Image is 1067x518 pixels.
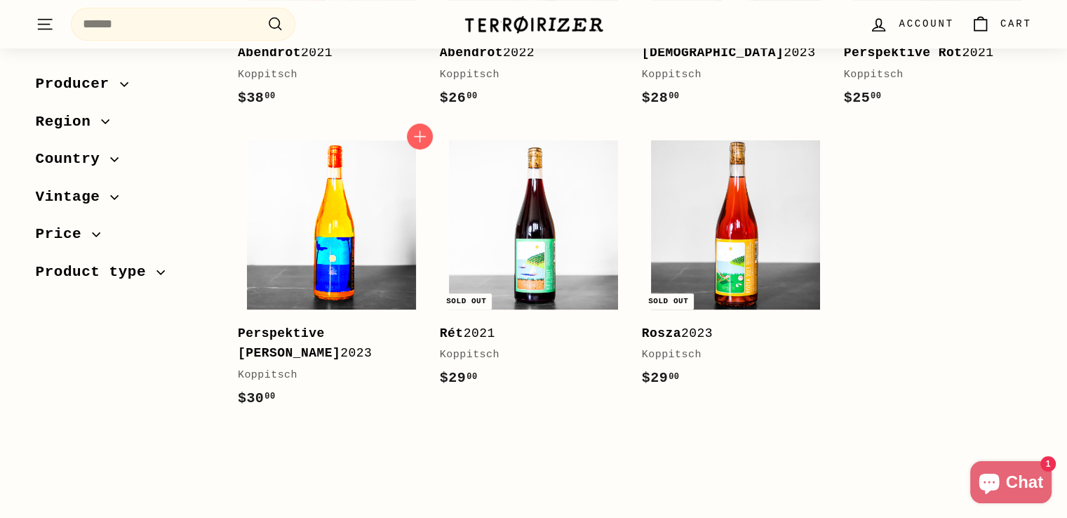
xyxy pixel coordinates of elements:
[1000,16,1032,32] span: Cart
[36,69,215,107] button: Producer
[264,392,275,401] sup: 00
[642,347,816,364] div: Koppitsch
[871,91,881,101] sup: 00
[238,390,276,406] span: $30
[966,461,1056,507] inbox-online-store-chat: Shopify online store chat
[440,347,614,364] div: Koppitsch
[440,43,614,63] div: 2022
[467,372,477,382] sup: 00
[440,131,628,404] a: Sold out Rét2021Koppitsch
[642,46,784,60] b: [DEMOGRAPHIC_DATA]
[36,257,215,295] button: Product type
[36,107,215,145] button: Region
[642,67,816,84] div: Koppitsch
[642,90,680,106] span: $28
[440,324,614,344] div: 2021
[36,260,157,284] span: Product type
[669,91,679,101] sup: 00
[467,91,477,101] sup: 00
[642,326,681,340] b: Rosza
[36,110,102,134] span: Region
[844,67,1018,84] div: Koppitsch
[899,16,953,32] span: Account
[861,4,962,45] a: Account
[238,131,426,424] a: Perspektive [PERSON_NAME]2023Koppitsch
[36,223,93,246] span: Price
[642,370,680,386] span: $29
[238,324,412,364] div: 2023
[238,326,340,361] b: Perspektive [PERSON_NAME]
[642,131,830,404] a: Sold out Rosza2023Koppitsch
[642,43,816,63] div: 2023
[238,43,412,63] div: 2021
[962,4,1040,45] a: Cart
[36,185,111,209] span: Vintage
[844,43,1018,63] div: 2021
[642,324,816,344] div: 2023
[264,91,275,101] sup: 00
[238,90,276,106] span: $38
[440,326,464,340] b: Rét
[844,46,962,60] b: Perspektive Rot
[238,67,412,84] div: Koppitsch
[440,67,614,84] div: Koppitsch
[36,72,120,96] span: Producer
[440,90,478,106] span: $26
[844,90,882,106] span: $25
[669,372,679,382] sup: 00
[36,182,215,220] button: Vintage
[36,144,215,182] button: Country
[440,46,503,60] b: Abendrot
[643,293,694,310] div: Sold out
[36,147,111,171] span: Country
[440,370,478,386] span: $29
[441,293,492,310] div: Sold out
[238,367,412,384] div: Koppitsch
[36,219,215,257] button: Price
[238,46,301,60] b: Abendrot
